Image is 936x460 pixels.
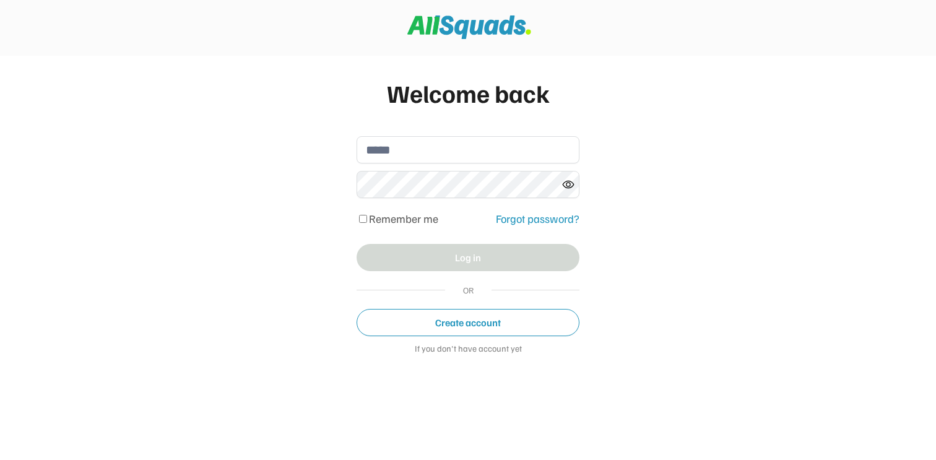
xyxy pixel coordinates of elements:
[496,210,579,227] div: Forgot password?
[357,244,579,271] button: Log in
[357,74,579,111] div: Welcome back
[357,344,579,356] div: If you don't have account yet
[457,284,479,297] div: OR
[369,212,438,225] label: Remember me
[357,309,579,336] button: Create account
[407,15,531,39] img: Squad%20Logo.svg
